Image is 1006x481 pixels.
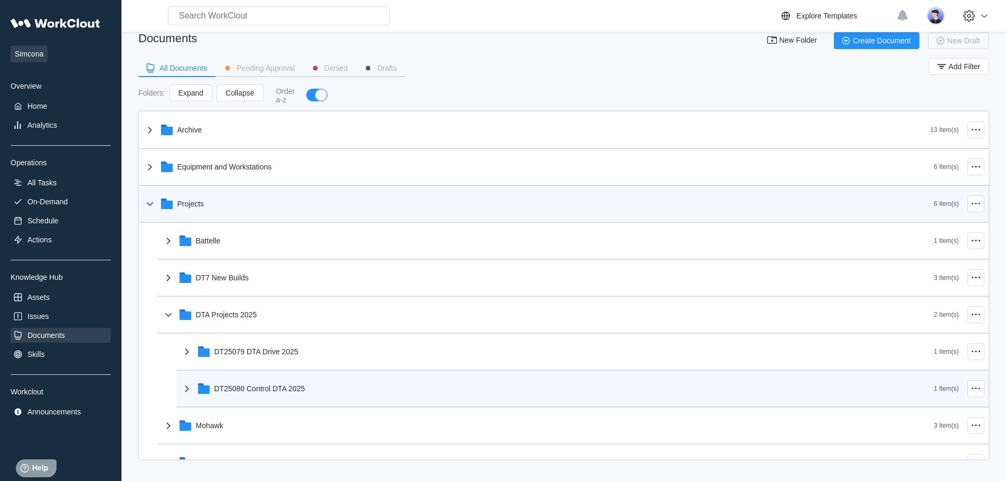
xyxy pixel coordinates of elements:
div: 3 Item(s) [934,274,958,281]
span: New Draft [947,37,980,44]
div: Mohawk [196,421,223,430]
div: Skills [27,350,45,359]
div: Denied [324,64,347,72]
div: Operations [11,158,111,167]
div: Equipment and Workstations [177,163,272,171]
div: Workclout [11,388,111,396]
div: 1 Item(s) [934,459,958,466]
button: New Draft [928,32,989,49]
div: Drafts [377,64,397,72]
img: user-5.png [927,7,945,25]
div: DT25079 DTA Drive 2025 [214,347,298,356]
button: Drafts [356,60,405,76]
div: Home [27,102,47,110]
div: Documents [138,32,197,45]
div: Order a-z [276,87,296,104]
div: Battelle [196,237,221,245]
button: New Folder [760,32,825,49]
div: 2 Item(s) [934,311,958,318]
div: 13 Item(s) [930,126,958,134]
a: On-Demand [11,194,111,209]
a: Actions [11,232,111,247]
a: Explore Templates [779,10,891,22]
div: Issues [27,312,49,320]
div: Projects [177,200,204,208]
div: Explore Templates [796,12,857,20]
a: Assets [11,290,111,305]
button: Create Document [834,32,919,49]
div: 1 Item(s) [934,385,958,392]
a: Skills [11,347,111,362]
a: All Tasks [11,175,111,190]
span: Expand [178,89,203,97]
span: Create Document [853,37,911,44]
div: 6 Item(s) [934,163,958,171]
div: Documents [27,331,65,339]
span: New Folder [779,36,817,45]
div: On-Demand [27,197,68,206]
span: Add Filter [948,63,980,70]
div: 1 Item(s) [934,237,958,244]
div: 3 Item(s) [934,422,958,429]
input: Search WorkClout [168,6,390,25]
div: Assets [27,293,50,301]
button: All Documents [138,60,215,76]
div: DTA Projects 2025 [196,310,257,319]
div: Announcements [27,408,81,416]
div: 1 Item(s) [934,348,958,355]
a: Home [11,99,111,114]
a: Schedule [11,213,111,228]
span: Simcona [11,45,48,62]
button: Expand [170,84,212,101]
span: Collapse [225,89,254,97]
div: 6 Item(s) [934,200,958,208]
div: Nat Panel [196,458,228,467]
button: Pending Approval [215,60,303,76]
div: Analytics [27,121,57,129]
button: Collapse [217,84,263,101]
div: All Tasks [27,178,57,187]
div: Archive [177,126,202,134]
div: DT7 New Builds [196,273,249,282]
div: Knowledge Hub [11,273,111,281]
div: DT25080 Control DTA 2025 [214,384,305,393]
div: Actions [27,235,52,244]
div: Overview [11,82,111,90]
a: Analytics [11,118,111,133]
div: Pending Approval [237,64,295,72]
button: Denied [303,60,356,76]
div: Folders : [138,89,165,97]
a: Announcements [11,404,111,419]
div: All Documents [159,64,207,72]
a: Issues [11,309,111,324]
div: Schedule [27,216,58,225]
a: Documents [11,328,111,343]
button: Add Filter [929,58,989,75]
